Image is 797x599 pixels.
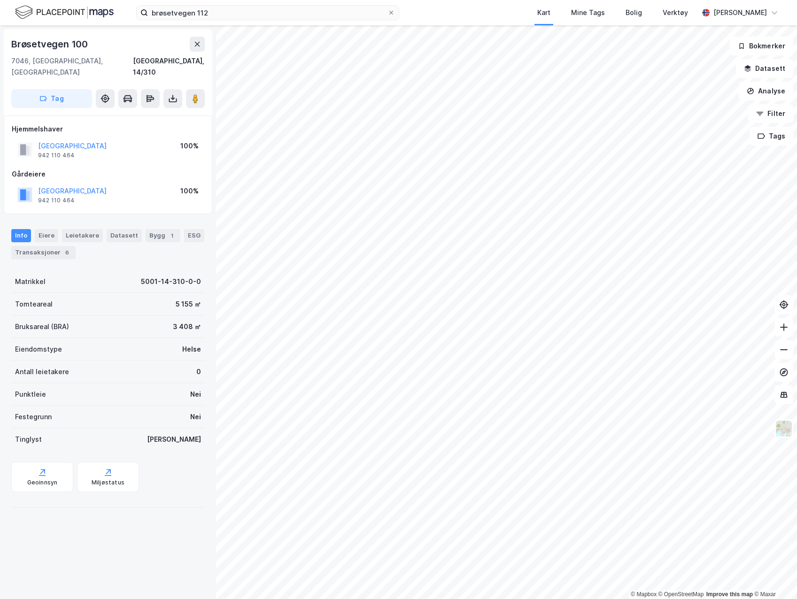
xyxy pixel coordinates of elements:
a: OpenStreetMap [658,591,704,598]
img: logo.f888ab2527a4732fd821a326f86c7f29.svg [15,4,114,21]
div: Geoinnsyn [27,479,58,486]
div: Transaksjoner [11,246,76,259]
div: Kart [537,7,550,18]
div: 5001-14-310-0-0 [141,276,201,287]
div: Datasett [107,229,142,242]
div: Tinglyst [15,434,42,445]
iframe: Chat Widget [750,554,797,599]
div: Punktleie [15,389,46,400]
div: 5 155 ㎡ [176,299,201,310]
div: Miljøstatus [92,479,124,486]
div: 7046, [GEOGRAPHIC_DATA], [GEOGRAPHIC_DATA] [11,55,133,78]
div: ESG [184,229,204,242]
a: Improve this map [706,591,753,598]
div: Eiere [35,229,58,242]
button: Tags [750,127,793,146]
div: Matrikkel [15,276,46,287]
img: Z [775,420,793,438]
div: Bruksareal (BRA) [15,321,69,332]
div: Leietakere [62,229,103,242]
div: Mine Tags [571,7,605,18]
div: Verktøy [663,7,688,18]
input: Søk på adresse, matrikkel, gårdeiere, leietakere eller personer [148,6,387,20]
button: Datasett [736,59,793,78]
button: Filter [748,104,793,123]
div: Hjemmelshaver [12,123,204,135]
div: Helse [182,344,201,355]
button: Bokmerker [730,37,793,55]
div: Eiendomstype [15,344,62,355]
a: Mapbox [631,591,657,598]
div: Tomteareal [15,299,53,310]
div: Nei [190,411,201,422]
div: Brøsetvegen 100 [11,37,90,52]
div: 1 [167,231,177,240]
div: Info [11,229,31,242]
div: 100% [180,185,199,197]
div: Bygg [146,229,180,242]
button: Analyse [739,82,793,100]
div: 942 110 464 [38,152,75,159]
div: 942 110 464 [38,197,75,204]
div: Nei [190,389,201,400]
div: 0 [196,366,201,377]
div: [GEOGRAPHIC_DATA], 14/310 [133,55,205,78]
div: Bolig [626,7,642,18]
div: Antall leietakere [15,366,69,377]
div: 3 408 ㎡ [173,321,201,332]
button: Tag [11,89,92,108]
div: 6 [62,248,72,257]
div: [PERSON_NAME] [713,7,767,18]
div: [PERSON_NAME] [147,434,201,445]
div: Festegrunn [15,411,52,422]
div: Gårdeiere [12,169,204,180]
div: 100% [180,140,199,152]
